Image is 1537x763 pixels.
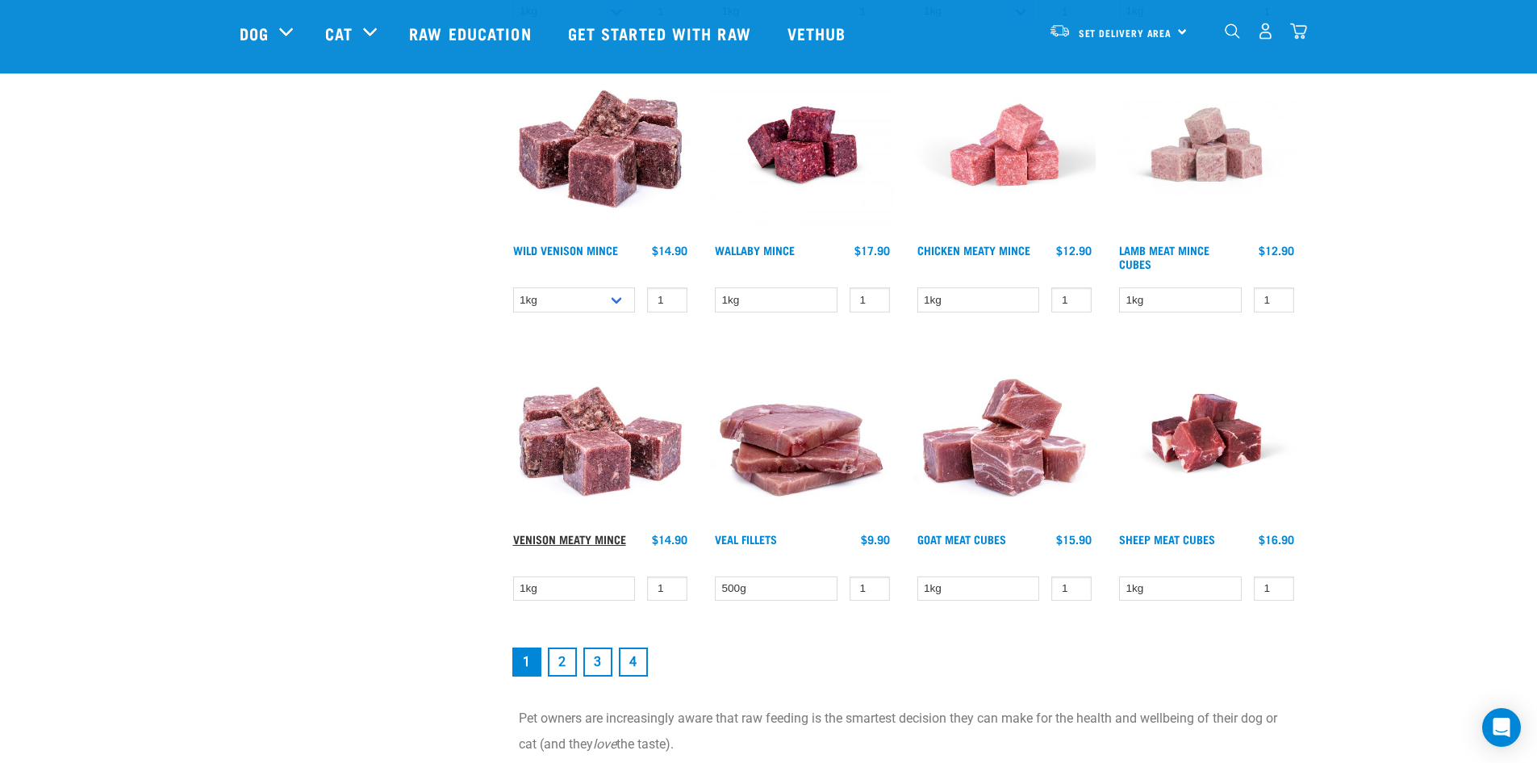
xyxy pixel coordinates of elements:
div: Open Intercom Messenger [1482,708,1521,747]
div: $16.90 [1259,533,1294,546]
a: Goto page 3 [583,648,612,677]
a: Cat [325,21,353,45]
img: Lamb Meat Mince [1115,53,1298,237]
a: Wallaby Mince [715,247,795,253]
input: 1 [850,576,890,602]
img: Chicken Meaty Mince [913,53,1096,237]
div: $14.90 [652,533,687,546]
img: Stack Of Raw Veal Fillets [711,342,894,525]
input: 1 [1254,576,1294,602]
a: Lamb Meat Mince Cubes [1119,247,1209,266]
div: $15.90 [1056,533,1092,546]
a: Dog [240,21,269,45]
a: Page 1 [512,648,541,677]
input: 1 [1254,287,1294,312]
a: Veal Fillets [715,536,777,542]
a: Sheep Meat Cubes [1119,536,1215,542]
img: home-icon@2x.png [1290,23,1307,40]
input: 1 [850,287,890,312]
div: $12.90 [1259,244,1294,257]
a: Goat Meat Cubes [917,536,1006,542]
img: van-moving.png [1049,23,1071,38]
p: Pet owners are increasingly aware that raw feeding is the smartest decision they can make for the... [519,706,1288,757]
input: 1 [647,287,687,312]
a: Goto page 4 [619,648,648,677]
input: 1 [1051,576,1092,602]
div: $14.90 [652,244,687,257]
img: home-icon-1@2x.png [1225,23,1240,39]
nav: pagination [509,644,1298,680]
input: 1 [1051,287,1092,312]
div: $9.90 [861,533,890,546]
a: Venison Meaty Mince [513,536,626,542]
a: Wild Venison Mince [513,247,618,253]
input: 1 [647,576,687,602]
img: 1184 Wild Goat Meat Cubes Boneless 01 [913,342,1096,525]
img: 1117 Venison Meat Mince 01 [509,342,692,525]
em: love [593,736,616,752]
img: Wallaby Mince 1675 [711,53,894,237]
img: user.png [1257,23,1274,40]
a: Vethub [771,1,867,65]
div: $17.90 [854,244,890,257]
span: Set Delivery Area [1079,30,1172,36]
a: Goto page 2 [548,648,577,677]
a: Raw Education [393,1,551,65]
a: Get started with Raw [552,1,771,65]
div: $12.90 [1056,244,1092,257]
img: Pile Of Cubed Wild Venison Mince For Pets [509,53,692,237]
img: Sheep Meat [1115,342,1298,525]
a: Chicken Meaty Mince [917,247,1030,253]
